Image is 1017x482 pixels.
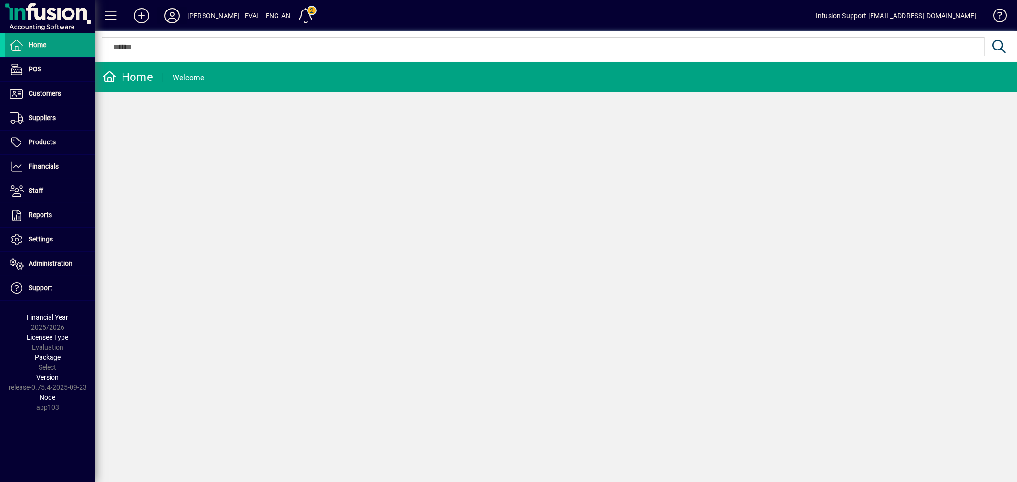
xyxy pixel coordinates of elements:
[126,7,157,24] button: Add
[5,276,95,300] a: Support
[29,162,59,170] span: Financials
[816,8,976,23] div: Infusion Support [EMAIL_ADDRESS][DOMAIN_NAME]
[29,260,72,267] span: Administration
[187,8,290,23] div: [PERSON_NAME] - EVAL - ENG-AN
[5,228,95,251] a: Settings
[29,284,52,291] span: Support
[29,187,43,194] span: Staff
[29,235,53,243] span: Settings
[5,252,95,276] a: Administration
[157,7,187,24] button: Profile
[5,155,95,179] a: Financials
[986,2,1005,33] a: Knowledge Base
[5,131,95,154] a: Products
[27,333,69,341] span: Licensee Type
[5,203,95,227] a: Reports
[29,41,46,49] span: Home
[35,353,61,361] span: Package
[29,211,52,219] span: Reports
[29,138,56,146] span: Products
[29,65,41,73] span: POS
[29,90,61,97] span: Customers
[40,393,56,401] span: Node
[27,313,69,321] span: Financial Year
[5,106,95,130] a: Suppliers
[5,58,95,81] a: POS
[103,70,153,85] div: Home
[5,82,95,106] a: Customers
[173,70,205,85] div: Welcome
[37,373,59,381] span: Version
[5,179,95,203] a: Staff
[29,114,56,121] span: Suppliers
